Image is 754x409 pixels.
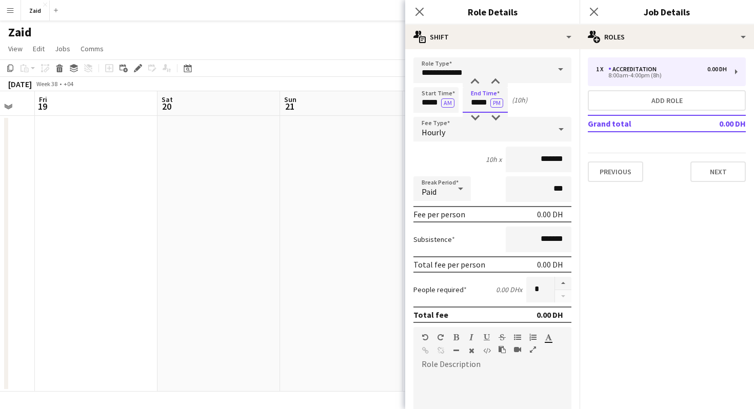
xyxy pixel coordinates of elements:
a: Comms [76,42,108,55]
span: Comms [81,44,104,53]
button: PM [490,98,503,108]
div: 0.00 DH x [496,285,522,294]
div: Fee per person [413,209,465,219]
div: 0.00 DH [537,259,563,270]
div: 0.00 DH [537,209,563,219]
span: Week 38 [34,80,59,88]
label: Subsistence [413,235,455,244]
span: 20 [160,100,173,112]
h3: Job Details [580,5,754,18]
button: Bold [452,333,460,341]
button: Next [690,161,746,182]
h1: Zaid [8,25,32,40]
span: 19 [37,100,47,112]
a: Edit [29,42,49,55]
span: Edit [33,44,45,53]
button: Ordered List [529,333,537,341]
button: Unordered List [514,333,521,341]
button: Fullscreen [529,345,537,354]
button: Clear Formatting [468,346,475,355]
h3: Role Details [405,5,580,18]
button: Undo [422,333,429,341]
div: 8:00am-4:00pm (8h) [596,73,727,78]
button: Underline [483,333,490,341]
label: People required [413,285,467,294]
div: Accreditation [608,66,661,73]
div: Roles [580,25,754,49]
button: Redo [437,333,444,341]
button: Italic [468,333,475,341]
div: (10h) [512,95,527,105]
button: Strikethrough [499,333,506,341]
div: 0.00 DH [537,310,563,320]
div: 10h x [486,155,502,164]
div: Total fee per person [413,259,485,270]
button: Zaid [21,1,50,21]
span: Hourly [422,127,445,137]
span: Sun [284,95,296,104]
span: Fri [39,95,47,104]
span: 21 [283,100,296,112]
div: [DATE] [8,79,32,89]
span: View [8,44,23,53]
button: Text Color [545,333,552,341]
td: Grand total [588,115,685,132]
div: 0.00 DH [707,66,727,73]
button: AM [441,98,454,108]
button: Paste as plain text [499,345,506,354]
div: Shift [405,25,580,49]
td: 0.00 DH [685,115,746,132]
a: Jobs [51,42,74,55]
div: Total fee [413,310,448,320]
div: 1 x [596,66,608,73]
span: Jobs [55,44,70,53]
button: Horizontal Line [452,346,460,355]
button: Increase [555,277,571,290]
button: Previous [588,161,643,182]
div: +04 [64,80,73,88]
button: Insert video [514,345,521,354]
span: Paid [422,187,436,197]
a: View [4,42,27,55]
span: Sat [162,95,173,104]
button: HTML Code [483,346,490,355]
button: Add role [588,90,746,111]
